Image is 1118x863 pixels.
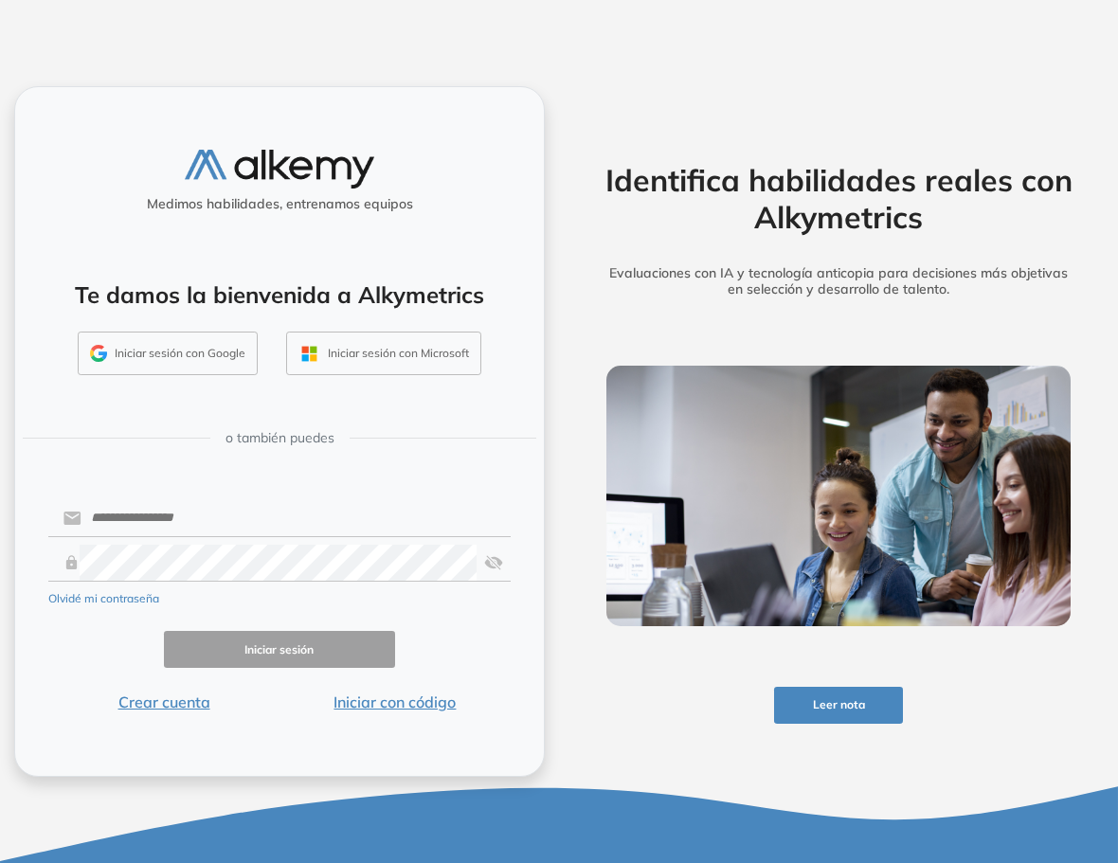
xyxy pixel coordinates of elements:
[581,265,1096,297] h5: Evaluaciones con IA y tecnología anticopia para decisiones más objetivas en selección y desarroll...
[48,691,279,713] button: Crear cuenta
[484,545,503,581] img: asd
[48,590,159,607] button: Olvidé mi contraseña
[606,366,1071,626] img: img-more-info
[225,428,334,448] span: o también puedes
[90,345,107,362] img: GMAIL_ICON
[78,332,258,375] button: Iniciar sesión con Google
[581,162,1096,235] h2: Identifica habilidades reales con Alkymetrics
[164,631,395,668] button: Iniciar sesión
[774,687,903,724] button: Leer nota
[185,150,374,189] img: logo-alkemy
[40,281,519,309] h4: Te damos la bienvenida a Alkymetrics
[23,196,536,212] h5: Medimos habilidades, entrenamos equipos
[777,643,1118,863] div: Widget de chat
[777,643,1118,863] iframe: Chat Widget
[298,343,320,365] img: OUTLOOK_ICON
[286,332,481,375] button: Iniciar sesión con Microsoft
[279,691,511,713] button: Iniciar con código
